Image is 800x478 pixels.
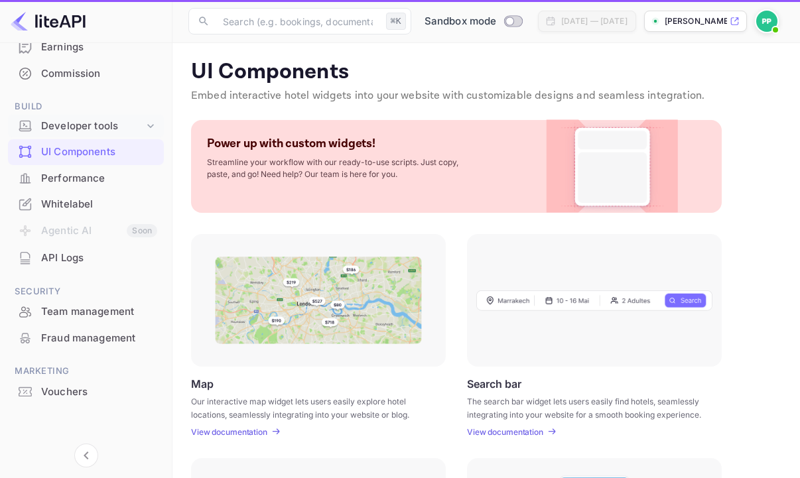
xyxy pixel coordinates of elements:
[74,444,98,467] button: Collapse navigation
[8,61,164,86] a: Commission
[8,379,164,405] div: Vouchers
[41,145,157,160] div: UI Components
[215,8,381,34] input: Search (e.g. bookings, documentation)
[8,245,164,271] div: API Logs
[41,304,157,320] div: Team management
[8,34,164,59] a: Earnings
[8,299,164,324] a: Team management
[8,326,164,350] a: Fraud management
[561,15,628,27] div: [DATE] — [DATE]
[419,14,527,29] div: Switch to Production mode
[191,59,781,86] p: UI Components
[8,326,164,351] div: Fraud management
[8,245,164,270] a: API Logs
[41,119,144,134] div: Developer tools
[41,251,157,266] div: API Logs
[8,364,164,379] span: Marketing
[41,171,157,186] div: Performance
[11,11,86,32] img: LiteAPI logo
[207,156,472,180] p: Streamline your workflow with our ready-to-use scripts. Just copy, paste, and go! Need help? Our ...
[41,66,157,82] div: Commission
[8,61,164,87] div: Commission
[8,299,164,325] div: Team management
[8,192,164,217] div: Whitelabel
[191,377,214,390] p: Map
[215,257,422,344] img: Map Frame
[8,379,164,404] a: Vouchers
[8,166,164,192] div: Performance
[191,395,429,419] p: Our interactive map widget lets users easily explore hotel locations, seamlessly integrating into...
[41,197,157,212] div: Whitelabel
[191,427,267,437] p: View documentation
[191,427,271,437] a: View documentation
[41,331,157,346] div: Fraud management
[191,88,781,104] p: Embed interactive hotel widgets into your website with customizable designs and seamless integrat...
[467,427,543,437] p: View documentation
[207,136,375,151] p: Power up with custom widgets!
[756,11,777,32] img: Paul Peddrick
[467,377,521,390] p: Search bar
[467,427,547,437] a: View documentation
[8,139,164,164] a: UI Components
[8,99,164,114] span: Build
[8,34,164,60] div: Earnings
[41,385,157,400] div: Vouchers
[8,192,164,216] a: Whitelabel
[476,290,712,311] img: Search Frame
[425,14,497,29] span: Sandbox mode
[386,13,406,30] div: ⌘K
[41,40,157,55] div: Earnings
[559,120,666,213] img: Custom Widget PNG
[8,115,164,138] div: Developer tools
[467,395,705,419] p: The search bar widget lets users easily find hotels, seamlessly integrating into your website for...
[8,166,164,190] a: Performance
[8,139,164,165] div: UI Components
[8,284,164,299] span: Security
[665,15,727,27] p: [PERSON_NAME][DOMAIN_NAME]...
